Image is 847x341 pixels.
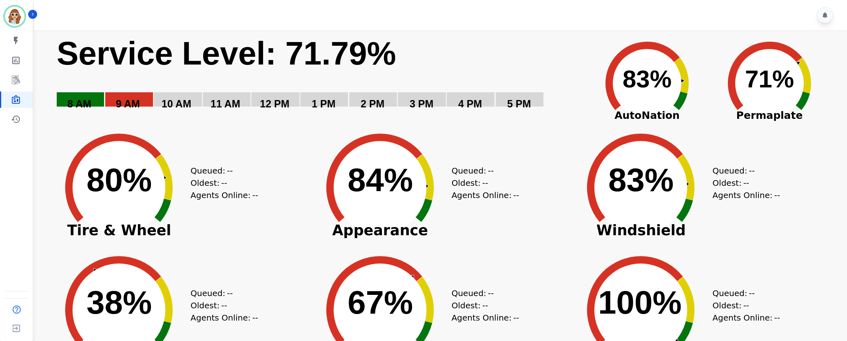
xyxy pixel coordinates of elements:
[712,312,782,324] div: Agents Online:
[749,165,754,177] span: --
[86,284,152,321] text: 38%
[774,189,780,201] span: --
[708,108,831,123] span: Permaplate
[67,98,91,109] text: 8 AM
[513,189,519,201] span: --
[570,226,712,234] span: Windshield
[452,287,513,299] div: Queued:
[507,98,531,109] text: 5 PM
[482,177,488,189] span: --
[608,162,674,198] text: 83%
[774,312,780,324] span: --
[348,284,413,321] text: 67%
[48,226,191,234] span: Tire & Wheel
[191,299,252,312] div: Oldest:
[162,98,191,109] text: 10 AM
[227,165,233,177] span: --
[598,284,682,321] text: 100%
[712,177,774,189] div: Oldest:
[191,165,252,177] div: Queued:
[482,299,488,312] span: --
[56,33,584,121] svg: Service Level: 0%
[586,108,708,123] span: AutoNation
[57,35,396,71] text: Service Level: 71.79%
[211,98,240,109] text: 11 AM
[361,98,384,109] text: 2 PM
[623,65,672,93] text: 83%
[452,165,513,177] div: Queued:
[191,177,252,189] div: Oldest:
[227,287,233,299] span: --
[712,299,774,312] div: Oldest:
[452,312,521,324] div: Agents Online:
[712,287,774,299] div: Queued:
[116,98,140,109] text: 9 AM
[191,287,252,299] div: Queued:
[221,177,227,189] span: --
[221,299,227,312] span: --
[452,299,513,312] div: Oldest:
[488,165,494,177] span: --
[252,189,258,201] span: --
[252,312,258,324] span: --
[743,299,749,312] span: --
[712,189,782,201] div: Agents Online:
[513,312,519,324] span: --
[5,7,24,26] img: Bordered avatar
[743,177,749,189] span: --
[749,287,754,299] span: --
[712,165,774,177] div: Queued:
[312,98,335,109] text: 1 PM
[452,177,513,189] div: Oldest:
[86,162,152,198] text: 80%
[191,312,260,324] div: Agents Online:
[452,189,521,201] div: Agents Online:
[191,189,260,201] div: Agents Online:
[309,226,452,234] span: Appearance
[458,98,482,109] text: 4 PM
[488,287,494,299] span: --
[410,98,433,109] text: 3 PM
[745,65,794,93] text: 71%
[260,98,289,109] text: 12 PM
[348,162,413,198] text: 84%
